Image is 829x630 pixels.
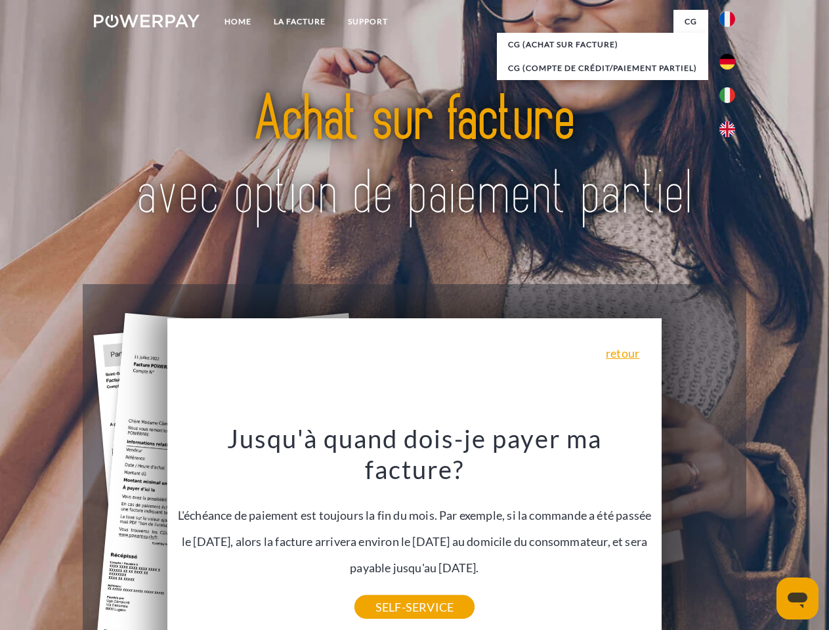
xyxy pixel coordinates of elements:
[719,121,735,137] img: en
[337,10,399,33] a: Support
[719,87,735,103] img: it
[497,33,708,56] a: CG (achat sur facture)
[213,10,263,33] a: Home
[606,347,639,359] a: retour
[125,63,704,251] img: title-powerpay_fr.svg
[263,10,337,33] a: LA FACTURE
[673,10,708,33] a: CG
[497,56,708,80] a: CG (Compte de crédit/paiement partiel)
[354,595,475,619] a: SELF-SERVICE
[719,11,735,27] img: fr
[94,14,200,28] img: logo-powerpay-white.svg
[776,577,818,619] iframe: Bouton de lancement de la fenêtre de messagerie
[175,423,654,486] h3: Jusqu'à quand dois-je payer ma facture?
[719,54,735,70] img: de
[175,423,654,607] div: L'échéance de paiement est toujours la fin du mois. Par exemple, si la commande a été passée le [...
